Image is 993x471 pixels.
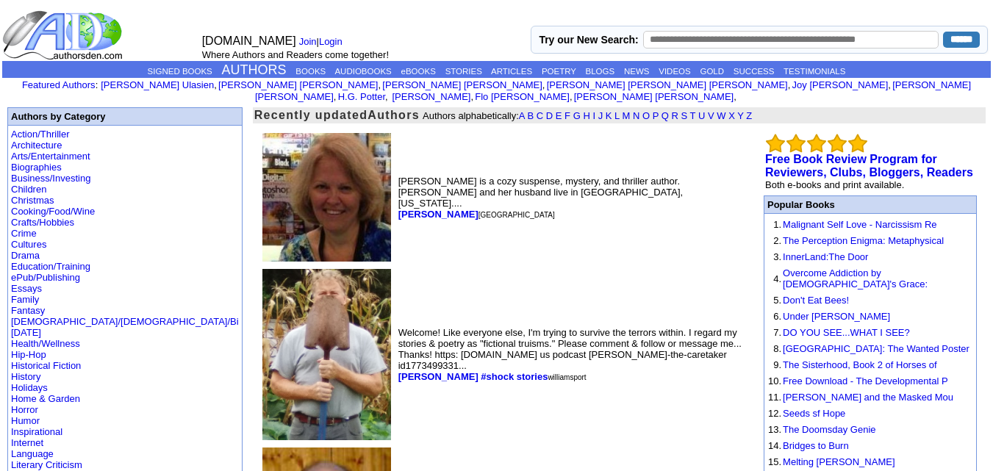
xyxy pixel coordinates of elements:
font: i [388,93,390,101]
a: InnerLand:The Door [783,251,868,262]
a: Free Book Review Program for Reviewers, Clubs, Bloggers, Readers [765,153,973,179]
a: K [606,110,612,121]
a: Crime [11,228,37,239]
a: Christmas [11,195,54,206]
a: O [642,110,650,121]
img: shim.gif [768,341,769,342]
a: Y [737,110,743,121]
a: Action/Thriller [11,129,69,140]
font: i [473,93,475,101]
a: Language [11,448,54,459]
a: Business/Investing [11,173,90,184]
a: [DEMOGRAPHIC_DATA]/[DEMOGRAPHIC_DATA]/Bi [11,316,239,327]
font: , , , , , , , , , , [101,79,971,102]
font: i [736,93,738,101]
img: bigemptystars.png [848,134,867,153]
b: [PERSON_NAME] #shock stories [398,371,548,382]
font: Recently updated [254,109,368,121]
a: [GEOGRAPHIC_DATA]: The Wanted Poster [783,343,969,354]
a: Malignant Self Love - Narcissism Re [783,219,937,230]
img: bigemptystars.png [828,134,847,153]
font: 3. [773,251,781,262]
a: Melting [PERSON_NAME] [783,456,895,467]
a: The Sisterhood, Book 2 of Horses of [783,359,937,370]
a: S [681,110,688,121]
font: Popular Books [767,199,835,210]
a: Under [PERSON_NAME] [783,311,890,322]
img: shim.gif [768,309,769,309]
img: shim.gif [768,265,769,266]
a: P [653,110,659,121]
a: Drama [11,250,40,261]
a: Children [11,184,46,195]
a: Architecture [11,140,62,151]
a: I [592,110,595,121]
a: Literary Criticism [11,459,82,470]
font: Where Authors and Readers come together! [202,49,389,60]
a: Cultures [11,239,46,250]
font: i [336,93,337,101]
a: Biographies [11,162,62,173]
font: i [573,93,574,101]
a: Humor [11,415,40,426]
font: Authors alphabetically: [423,110,752,121]
font: i [790,82,792,90]
font: i [381,82,382,90]
a: Joy [PERSON_NAME] [792,79,889,90]
font: 15. [768,456,781,467]
a: History [11,371,40,382]
a: BOOKS [295,67,326,76]
a: U [698,110,705,121]
img: shim.gif [768,438,769,439]
img: shim.gif [768,422,769,423]
a: BLOGS [586,67,615,76]
a: C [537,110,543,121]
a: VIDEOS [659,67,690,76]
a: The Perception Enigma: Metaphysical [783,235,944,246]
img: bigemptystars.png [807,134,826,153]
a: [PERSON_NAME] [PERSON_NAME] [574,91,734,102]
font: Both e-books and print available. [765,179,904,190]
a: Don't Eat Bees! [783,295,849,306]
a: [PERSON_NAME] [PERSON_NAME] [382,79,542,90]
a: Arts/Entertainment [11,151,90,162]
a: SIGNED BOOKS [148,67,212,76]
img: shim.gif [768,406,769,406]
a: [PERSON_NAME] [PERSON_NAME] [218,79,378,90]
img: shim.gif [768,249,769,250]
a: The Doomsday Genie [783,424,875,435]
font: 10. [768,375,781,386]
a: STORIES [445,67,482,76]
a: Essays [11,283,42,294]
font: 12. [768,408,781,419]
a: [PERSON_NAME] [390,91,471,102]
font: 13. [768,424,781,435]
a: SUCCESS [734,67,775,76]
a: Education/Training [11,261,90,272]
a: L [614,110,620,121]
b: Authors [368,109,420,121]
font: : [22,79,98,90]
font: i [217,82,218,90]
a: D [546,110,553,121]
font: 5. [773,295,781,306]
a: AUDIOBOOKS [334,67,391,76]
a: Bridges to Burn [783,440,849,451]
font: [DOMAIN_NAME] [202,35,296,47]
a: E [556,110,562,121]
a: [PERSON_NAME] and the Masked Mou [783,392,953,403]
a: Q [662,110,669,121]
a: Flo [PERSON_NAME] [475,91,570,102]
font: i [545,82,546,90]
a: Crafts/Hobbies [11,217,74,228]
a: DO YOU SEE...WHAT I SEE? [783,327,910,338]
font: | [299,36,348,47]
img: 165562.jpg [262,269,391,440]
a: Family [11,294,39,305]
a: [PERSON_NAME] [PERSON_NAME] [255,79,971,102]
img: shim.gif [768,357,769,358]
font: [GEOGRAPHIC_DATA] [478,211,555,219]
